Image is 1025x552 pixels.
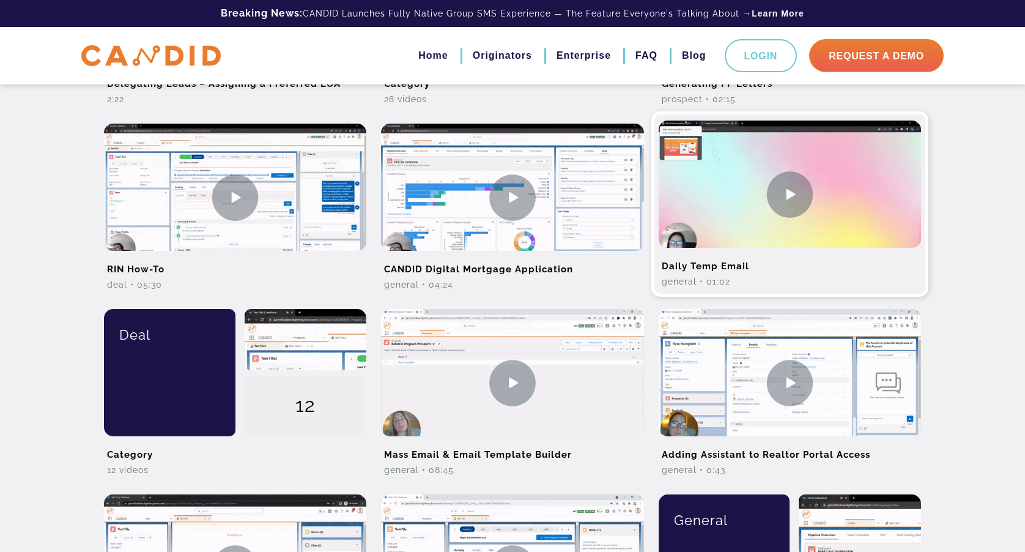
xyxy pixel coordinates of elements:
[381,124,643,271] img: CANDID Digital Mortgage Application Video
[752,7,804,20] a: Learn More
[659,248,921,275] h2: Daily Temp Email
[381,278,643,291] div: General • 04:24
[668,494,781,546] div: General
[104,436,366,464] h2: Category
[725,39,797,72] a: Login
[104,124,366,271] img: RIN How-To Video
[104,278,366,291] div: Deal • 05:30
[113,309,226,360] div: Deal
[104,251,366,278] h2: RIN How-To
[659,121,921,268] img: Daily Temp Email Video
[381,251,643,278] h2: CANDID Digital Mortgage Application
[473,45,532,66] a: Originators
[381,309,643,457] img: Mass Email & Email Template Builder Video
[659,309,921,457] img: Adding Assistant to Realtor Portal Access Video
[81,45,221,67] img: CANDID APP
[557,45,611,66] a: Enterprise
[381,436,643,464] h2: Mass Email & Email Template Builder
[221,7,303,19] b: Breaking News:
[635,45,657,66] a: FAQ
[659,275,921,288] div: General • 01:02
[659,93,921,105] div: Prospect • 02:15
[381,93,643,105] div: 28 Videos
[104,464,366,476] div: 12 Videos
[809,39,944,72] a: Request A Demo
[659,436,921,464] h2: Adding Assistant to Realtor Portal Access
[381,464,643,476] div: General • 08:45
[245,376,367,438] div: 12
[418,45,448,66] a: Home
[682,45,706,66] a: Blog
[659,464,921,476] div: General • 0:43
[104,93,366,105] div: 2:22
